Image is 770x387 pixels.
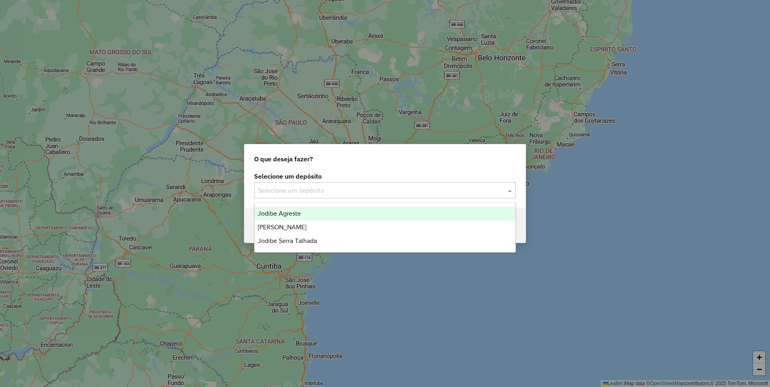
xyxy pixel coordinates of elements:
[254,154,313,164] span: O que deseja fazer?
[254,202,516,253] ng-dropdown-panel: Options list
[258,224,306,231] span: [PERSON_NAME]
[258,210,301,217] span: Jodibe Agreste
[254,171,516,181] label: Selecione um depósito
[258,237,317,244] span: Jodibe Serra Talhada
